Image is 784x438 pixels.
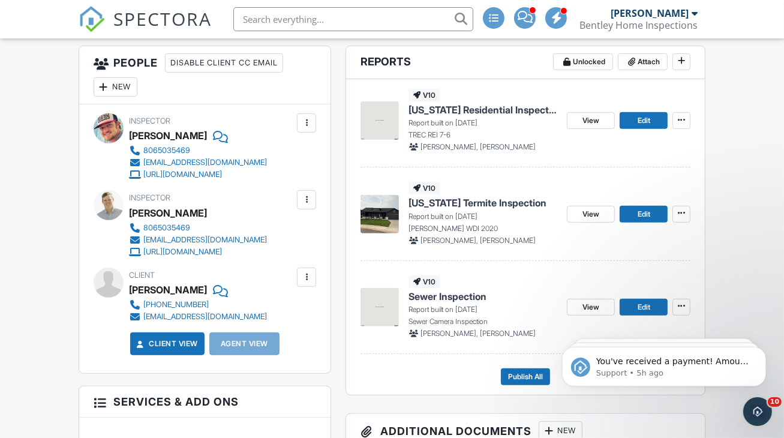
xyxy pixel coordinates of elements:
div: [URL][DOMAIN_NAME] [143,170,222,179]
div: [PERSON_NAME] [129,204,207,222]
div: [PERSON_NAME] [129,281,207,299]
a: SPECTORA [79,16,212,41]
div: New [94,77,137,97]
a: [EMAIL_ADDRESS][DOMAIN_NAME] [129,234,267,246]
span: SPECTORA [113,6,212,31]
a: 8065035469 [129,145,267,157]
span: Inspector [129,116,170,125]
div: Bentley Home Inspections [579,19,698,31]
h3: People [79,46,331,104]
h3: Services & Add ons [79,386,331,418]
a: [PHONE_NUMBER] [129,299,267,311]
a: [EMAIL_ADDRESS][DOMAIN_NAME] [129,311,267,323]
a: [URL][DOMAIN_NAME] [129,169,267,181]
div: [PHONE_NUMBER] [143,300,209,310]
input: Search everything... [233,7,473,31]
span: 10 [768,397,782,407]
a: Client View [134,338,198,350]
iframe: Intercom notifications message [544,322,784,406]
a: [URL][DOMAIN_NAME] [129,246,267,258]
span: Client [129,271,155,280]
p: Message from Support, sent 5h ago [52,46,207,57]
img: The Best Home Inspection Software - Spectora [79,6,105,32]
div: [EMAIL_ADDRESS][DOMAIN_NAME] [143,312,267,322]
span: You've received a payment! Amount $683.25 Fee $22.61 Net $660.64 Transaction # pi_3SCfdbK7snlDGpR... [52,35,206,176]
iframe: Intercom live chat [743,397,772,426]
a: [EMAIL_ADDRESS][DOMAIN_NAME] [129,157,267,169]
div: [PERSON_NAME] [611,7,689,19]
div: Disable Client CC Email [165,53,283,73]
div: [PERSON_NAME] [129,127,207,145]
div: [EMAIL_ADDRESS][DOMAIN_NAME] [143,235,267,245]
div: 8065035469 [143,146,190,155]
div: 8065035469 [143,223,190,233]
a: 8065035469 [129,222,267,234]
div: [EMAIL_ADDRESS][DOMAIN_NAME] [143,158,267,167]
div: [URL][DOMAIN_NAME] [143,247,222,257]
span: Inspector [129,193,170,202]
